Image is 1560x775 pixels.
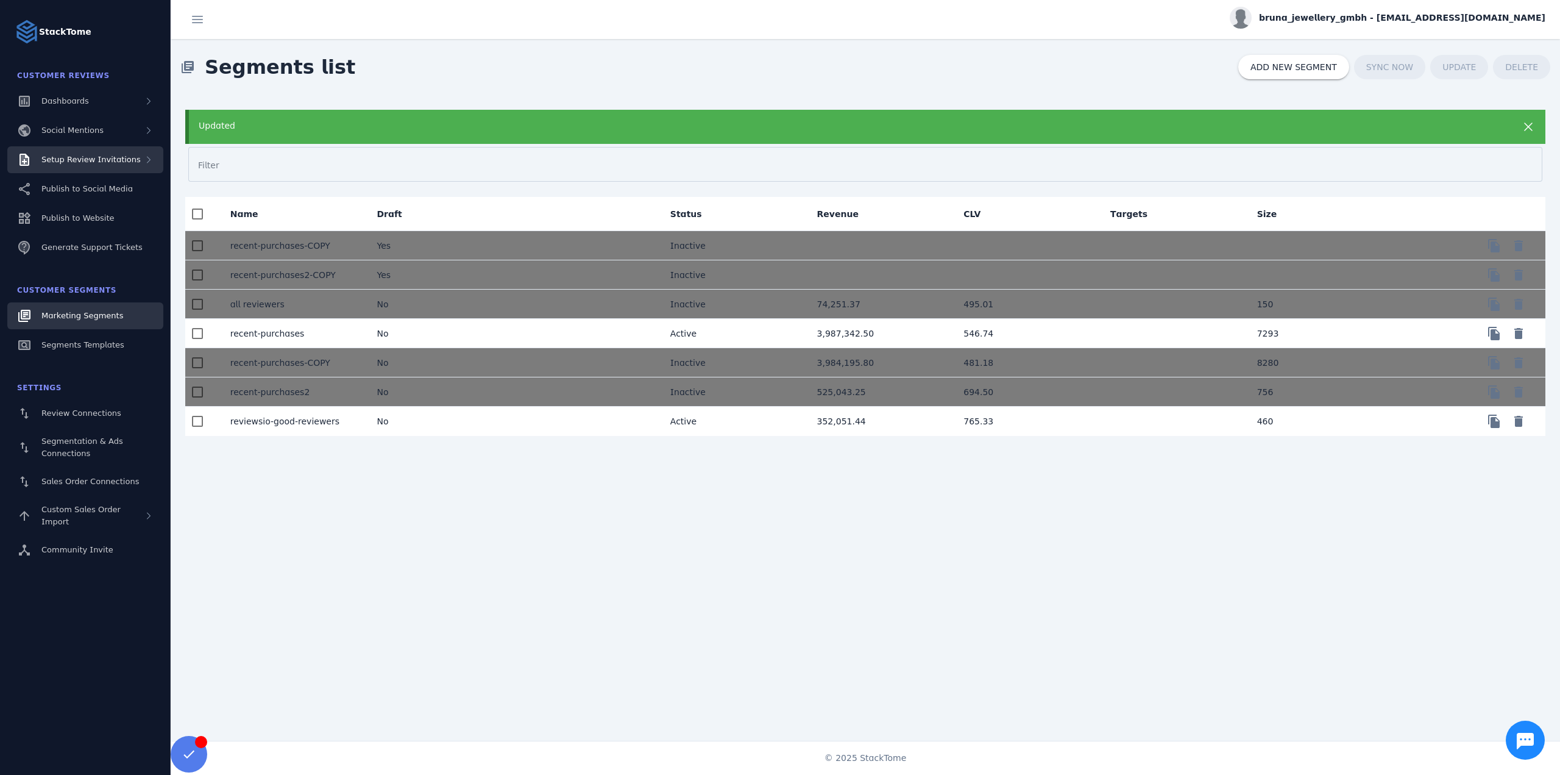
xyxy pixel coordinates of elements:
[367,231,514,260] mat-cell: Yes
[221,290,367,319] mat-cell: all reviewers
[661,407,807,436] mat-cell: Active
[7,234,163,261] a: Generate Support Tickets
[1259,12,1545,24] span: bruna_jewellery_gmbh - [EMAIL_ADDRESS][DOMAIN_NAME]
[1247,407,1394,436] mat-cell: 460
[7,400,163,427] a: Review Connections
[807,319,954,348] mat-cell: 3,987,342.50
[1230,7,1545,29] button: bruna_jewellery_gmbh - [EMAIL_ADDRESS][DOMAIN_NAME]
[817,208,859,220] div: Revenue
[807,407,954,436] mat-cell: 352,051.44
[7,332,163,359] a: Segments Templates
[198,160,219,170] mat-label: Filter
[954,377,1101,407] mat-cell: 694.50
[41,409,121,418] span: Review Connections
[230,208,258,220] div: Name
[1482,292,1506,316] button: Copy
[41,505,121,526] span: Custom Sales Order Import
[367,377,514,407] mat-cell: No
[1506,234,1531,258] button: Delete
[367,319,514,348] mat-cell: No
[1257,208,1277,220] div: Size
[195,43,365,91] span: Segments list
[17,286,116,295] span: Customer Segments
[1506,351,1531,375] button: Delete
[367,260,514,290] mat-cell: Yes
[199,120,1402,132] div: Updated
[41,437,123,458] span: Segmentation & Ads Connections
[7,468,163,495] a: Sales Order Connections
[15,20,39,44] img: Logo image
[1506,409,1531,434] button: Delete
[954,348,1101,377] mat-cell: 481.18
[1506,292,1531,316] button: Delete
[41,213,114,223] span: Publish to Website
[661,260,807,290] mat-cell: Inactive
[817,208,870,220] div: Revenue
[41,243,143,252] span: Generate Support Tickets
[230,208,269,220] div: Name
[41,155,141,164] span: Setup Review Invitations
[41,477,139,486] span: Sales Order Connections
[1238,55,1349,79] button: ADD NEW SEGMENT
[954,290,1101,319] mat-cell: 495.01
[1257,208,1288,220] div: Size
[670,208,713,220] div: Status
[41,184,133,193] span: Publish to Social Media
[7,429,163,466] a: Segmentation & Ads Connections
[7,205,163,232] a: Publish to Website
[367,348,514,377] mat-cell: No
[963,208,991,220] div: CLV
[954,407,1101,436] mat-cell: 765.33
[1482,380,1506,404] button: Copy
[807,348,954,377] mat-cell: 3,984,195.80
[1247,290,1394,319] mat-cell: 150
[1247,348,1394,377] mat-cell: 8280
[221,348,367,377] mat-cell: recent-purchases-COPY
[954,319,1101,348] mat-cell: 546.74
[221,377,367,407] mat-cell: recent-purchases2
[1230,7,1252,29] img: profile.jpg
[367,407,514,436] mat-cell: No
[221,319,367,348] mat-cell: recent-purchases
[1247,377,1394,407] mat-cell: 756
[963,208,980,220] div: CLV
[1482,351,1506,375] button: Copy
[41,340,124,349] span: Segments Templates
[1247,319,1394,348] mat-cell: 7293
[41,545,113,554] span: Community Invite
[7,537,163,563] a: Community Invite
[180,60,195,74] mat-icon: library_books
[661,377,807,407] mat-cell: Inactive
[1482,263,1506,287] button: Copy
[41,126,104,135] span: Social Mentions
[661,231,807,260] mat-cell: Inactive
[807,377,954,407] mat-cell: 525,043.25
[41,96,89,105] span: Dashboards
[1482,409,1506,434] button: Copy
[824,752,907,765] span: © 2025 StackTome
[1482,321,1506,346] button: Copy
[1250,63,1337,71] span: ADD NEW SEGMENT
[221,260,367,290] mat-cell: recent-purchases2-COPY
[661,290,807,319] mat-cell: Inactive
[807,290,954,319] mat-cell: 74,251.37
[377,208,402,220] div: Draft
[1506,380,1531,404] button: Delete
[367,290,514,319] mat-cell: No
[377,208,413,220] div: Draft
[17,71,110,80] span: Customer Reviews
[7,176,163,202] a: Publish to Social Media
[1101,197,1247,231] mat-header-cell: Targets
[1482,234,1506,258] button: Copy
[221,231,367,260] mat-cell: recent-purchases-COPY
[221,407,367,436] mat-cell: reviewsio-good-reviewers
[1506,321,1531,346] button: Delete
[39,26,91,38] strong: StackTome
[41,311,123,320] span: Marketing Segments
[17,384,62,392] span: Settings
[661,319,807,348] mat-cell: Active
[670,208,702,220] div: Status
[661,348,807,377] mat-cell: Inactive
[1506,263,1531,287] button: Delete
[7,302,163,329] a: Marketing Segments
